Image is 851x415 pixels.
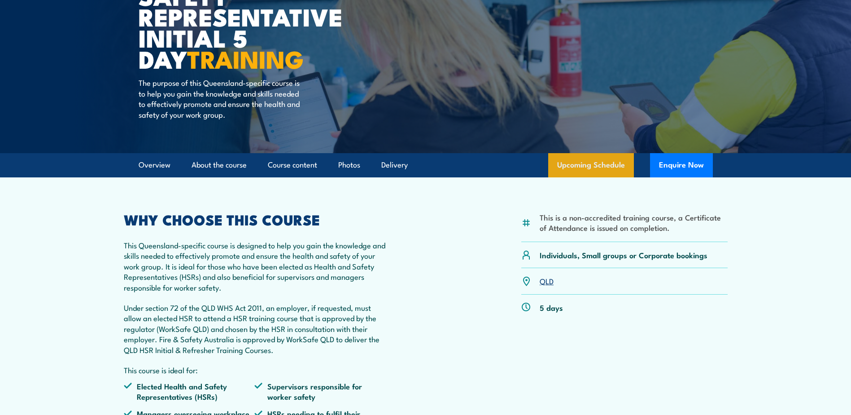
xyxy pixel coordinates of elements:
[268,153,317,177] a: Course content
[124,381,255,402] li: Elected Health and Safety Representatives (HSRs)
[124,365,386,375] p: This course is ideal for:
[139,77,302,119] p: The purpose of this Queensland-specific course is to help you gain the knowledge and skills neede...
[192,153,247,177] a: About the course
[187,40,304,77] strong: TRAINING
[548,153,634,177] a: Upcoming Schedule
[254,381,385,402] li: Supervisors responsible for worker safety
[124,302,386,355] p: Under section 72 of the QLD WHS Act 2011, an employer, if requested, must allow an elected HSR to...
[540,250,707,260] p: Individuals, Small groups or Corporate bookings
[124,213,386,225] h2: WHY CHOOSE THIS COURSE
[650,153,713,177] button: Enquire Now
[540,212,728,233] li: This is a non-accredited training course, a Certificate of Attendance is issued on completion.
[338,153,360,177] a: Photos
[540,275,554,286] a: QLD
[540,302,563,313] p: 5 days
[139,153,170,177] a: Overview
[124,240,386,292] p: This Queensland-specific course is designed to help you gain the knowledge and skills needed to e...
[381,153,408,177] a: Delivery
